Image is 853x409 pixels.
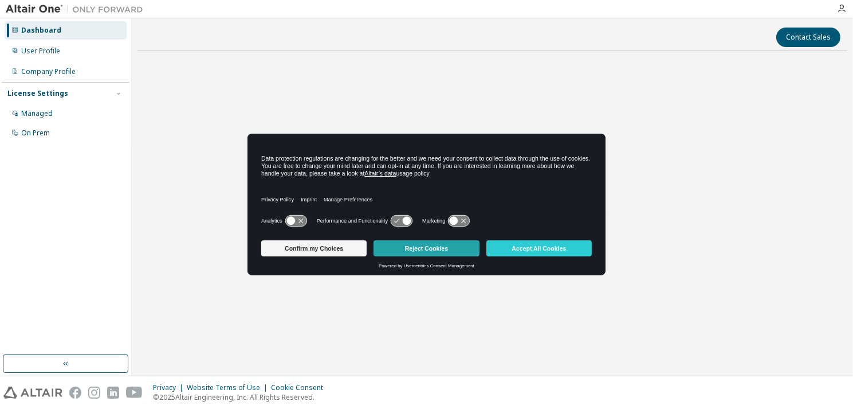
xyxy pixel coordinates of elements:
div: License Settings [7,89,68,98]
img: facebook.svg [69,387,81,399]
div: Cookie Consent [271,383,330,392]
button: Contact Sales [776,28,840,47]
div: Privacy [153,383,187,392]
div: On Prem [21,128,50,138]
div: Managed [21,109,53,118]
div: Website Terms of Use [187,383,271,392]
img: linkedin.svg [107,387,119,399]
img: instagram.svg [88,387,100,399]
img: Altair One [6,3,149,15]
img: altair_logo.svg [3,387,62,399]
div: User Profile [21,46,60,56]
div: Company Profile [21,67,76,76]
img: youtube.svg [126,387,143,399]
div: Dashboard [21,26,61,35]
p: © 2025 Altair Engineering, Inc. All Rights Reserved. [153,392,330,402]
